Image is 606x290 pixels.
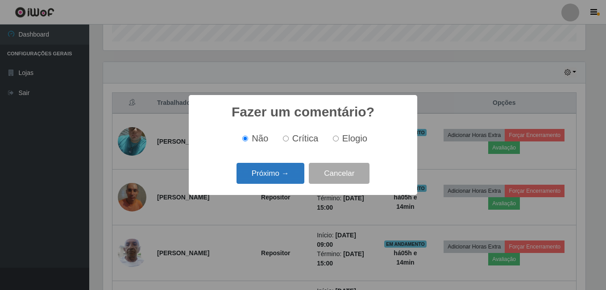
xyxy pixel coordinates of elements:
[242,136,248,141] input: Não
[333,136,339,141] input: Elogio
[309,163,369,184] button: Cancelar
[283,136,289,141] input: Crítica
[292,133,319,143] span: Crítica
[232,104,374,120] h2: Fazer um comentário?
[252,133,268,143] span: Não
[237,163,304,184] button: Próximo →
[342,133,367,143] span: Elogio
